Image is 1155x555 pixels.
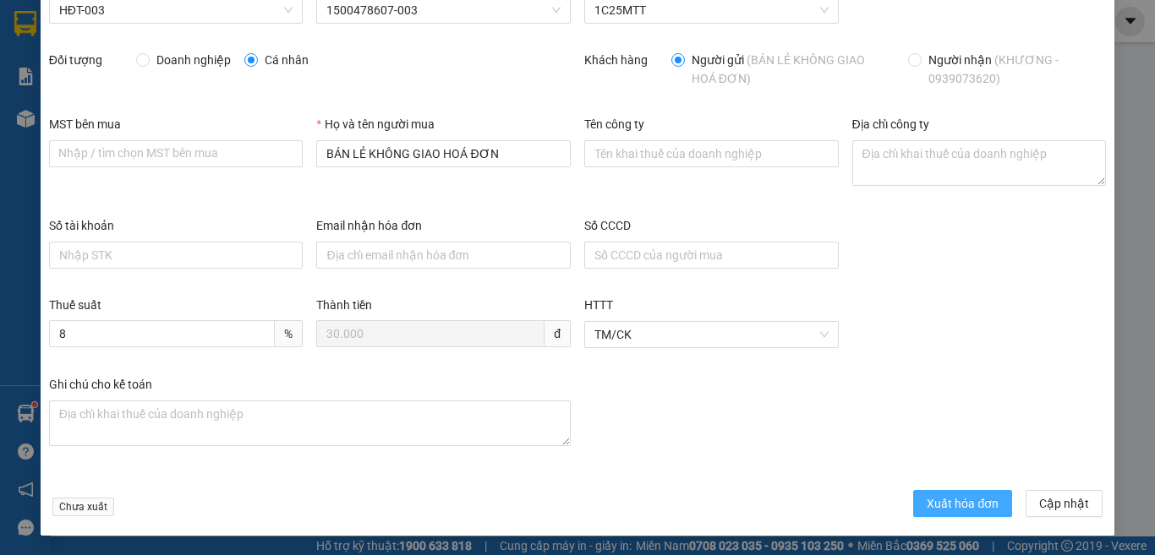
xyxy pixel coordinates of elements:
label: Số tài khoản [49,219,114,232]
span: % [275,320,303,347]
button: Cập nhật [1026,490,1103,517]
label: MST bên mua [49,117,121,131]
span: Cá nhân [258,51,315,69]
textarea: Ghi chú đơn hàng Ghi chú cho kế toán [49,400,571,446]
span: Cập nhật [1039,494,1089,513]
span: Xuất hóa đơn [927,494,999,513]
label: HTTT [584,298,613,312]
span: Người nhận [922,51,1099,88]
label: Đối tượng [49,53,102,67]
span: Chưa xuất [52,498,114,516]
label: Địa chỉ công ty [852,117,929,131]
label: Tên công ty [584,117,644,131]
input: Số tài khoản [49,242,304,269]
span: Doanh nghiệp [150,51,238,69]
span: đ [545,320,571,347]
span: (BÁN LẺ KHÔNG GIAO HOÁ ĐƠN) [692,53,865,85]
button: Xuất hóa đơn [913,490,1012,517]
label: Thành tiền [316,298,372,312]
label: Số CCCD [584,219,631,232]
input: MST bên mua [49,140,304,167]
label: Ghi chú cho kế toán [49,378,152,391]
textarea: Địa chỉ công ty [852,140,1107,186]
label: Họ và tên người mua [316,117,434,131]
span: Người gửi [685,51,888,88]
label: Khách hàng [584,53,648,67]
input: Thuế suất [49,320,276,347]
label: Email nhận hóa đơn [316,219,422,232]
input: Tên công ty [584,140,839,167]
span: TM/CK [594,322,829,347]
input: Số CCCD [584,242,839,269]
input: Email nhận hóa đơn [316,242,571,269]
label: Thuế suất [49,298,101,312]
input: Họ và tên người mua [316,140,571,167]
